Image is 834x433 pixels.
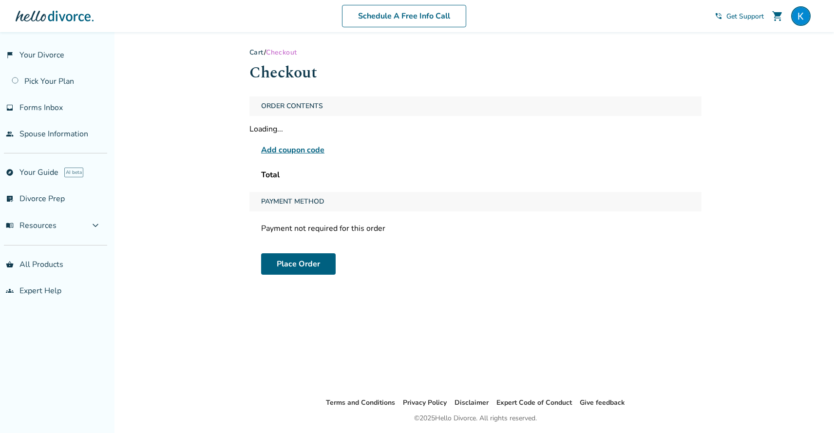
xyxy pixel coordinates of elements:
a: Expert Code of Conduct [496,398,572,407]
a: phone_in_talkGet Support [715,12,764,21]
span: Payment Method [257,192,328,211]
div: Loading... [249,124,701,134]
div: © 2025 Hello Divorce. All rights reserved. [414,413,537,424]
h1: Checkout [249,61,701,85]
a: Terms and Conditions [326,398,395,407]
button: Place Order [261,253,336,275]
span: phone_in_talk [715,12,722,20]
span: Forms Inbox [19,102,63,113]
a: Cart [249,48,264,57]
span: flag_2 [6,51,14,59]
span: shopping_basket [6,261,14,268]
span: groups [6,287,14,295]
li: Disclaimer [455,397,489,409]
span: explore [6,169,14,176]
span: menu_book [6,222,14,229]
img: Karan Bathla [791,6,811,26]
span: expand_more [90,220,101,231]
span: list_alt_check [6,195,14,203]
span: Add coupon code [261,144,324,156]
a: Schedule A Free Info Call [342,5,466,27]
span: inbox [6,104,14,112]
span: Checkout [266,48,297,57]
div: / [249,48,701,57]
div: Payment not required for this order [249,219,701,238]
span: shopping_cart [772,10,783,22]
a: Privacy Policy [403,398,447,407]
span: AI beta [64,168,83,177]
span: Order Contents [257,96,327,116]
span: Get Support [726,12,764,21]
span: Resources [6,220,57,231]
li: Give feedback [580,397,625,409]
span: people [6,130,14,138]
span: Total [261,169,280,180]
